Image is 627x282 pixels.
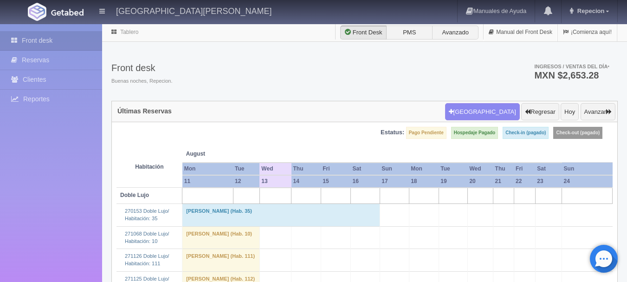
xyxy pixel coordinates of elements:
[451,127,498,139] label: Hospedaje Pagado
[503,127,549,139] label: Check-in (pagado)
[125,253,169,266] a: 271126 Doble Lujo/Habitación: 111
[467,163,493,175] th: Wed
[581,103,615,121] button: Avanzar
[182,226,260,249] td: [PERSON_NAME] (Hab. 10)
[120,192,149,198] b: Doble Lujo
[186,150,256,158] span: August
[553,127,602,139] label: Check-out (pagado)
[291,163,321,175] th: Thu
[259,163,291,175] th: Wed
[125,208,169,221] a: 270153 Doble Lujo/Habitación: 35
[439,175,467,188] th: 19
[521,103,559,121] button: Regresar
[380,175,409,188] th: 17
[534,71,609,80] h3: MXN $2,653.28
[409,163,439,175] th: Mon
[321,163,350,175] th: Fri
[350,163,380,175] th: Sat
[535,163,562,175] th: Sat
[386,26,433,39] label: PMS
[51,9,84,16] img: Getabed
[562,175,613,188] th: 24
[182,163,233,175] th: Mon
[432,26,478,39] label: Avanzado
[28,3,46,21] img: Getabed
[111,63,172,73] h3: Front desk
[321,175,350,188] th: 15
[514,163,535,175] th: Fri
[340,26,387,39] label: Front Desk
[493,175,514,188] th: 21
[467,175,493,188] th: 20
[291,175,321,188] th: 14
[406,127,446,139] label: Pago Pendiente
[233,163,259,175] th: Tue
[111,78,172,85] span: Buenas noches, Repecion.
[561,103,579,121] button: Hoy
[409,175,439,188] th: 18
[439,163,467,175] th: Tue
[120,29,138,35] a: Tablero
[125,231,169,244] a: 271068 Doble Lujo/Habitación: 10
[182,249,260,271] td: [PERSON_NAME] (Hab. 111)
[445,103,520,121] button: [GEOGRAPHIC_DATA]
[575,7,605,14] span: Repecion
[534,64,609,69] span: Ingresos / Ventas del día
[350,175,380,188] th: 16
[558,23,617,41] a: ¡Comienza aquí!
[259,175,291,188] th: 13
[233,175,259,188] th: 12
[514,175,535,188] th: 22
[182,175,233,188] th: 11
[135,164,163,170] strong: Habitación
[562,163,613,175] th: Sun
[117,108,172,115] h4: Últimas Reservas
[535,175,562,188] th: 23
[381,128,404,137] label: Estatus:
[182,204,380,226] td: [PERSON_NAME] (Hab. 35)
[116,5,271,16] h4: [GEOGRAPHIC_DATA][PERSON_NAME]
[380,163,409,175] th: Sun
[493,163,514,175] th: Thu
[484,23,557,41] a: Manual del Front Desk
